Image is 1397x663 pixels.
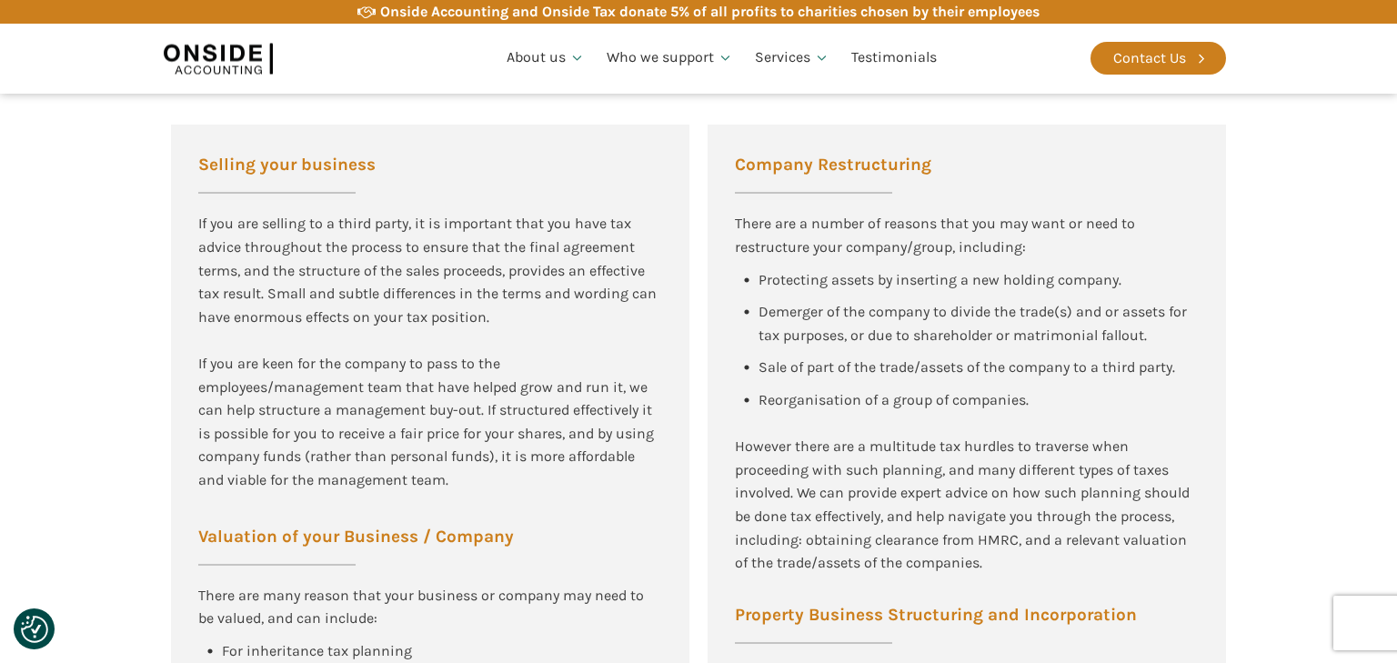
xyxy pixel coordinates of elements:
span: Sale of part of the trade/assets of the company to a third party. [759,358,1175,376]
div: Contact Us [1113,46,1186,70]
button: Consent Preferences [21,616,48,643]
div: There are a number of reasons that you may want or need to restructure your company/group, includ... [735,212,1199,258]
a: Services [744,27,840,89]
a: About us [496,27,596,89]
a: Who we support [596,27,744,89]
div: If you are selling to a third party, it is important that you have tax advice throughout the proc... [198,212,662,328]
span: Reorganisation of a group of companies. [759,391,1029,408]
span: Protecting assets by inserting a new holding company. [759,271,1121,288]
div: However there are a multitude tax hurdles to traverse when proceeding with such planning, and man... [735,435,1199,575]
div: If you are keen for the company to pass to the employees/management team that have helped grow an... [198,212,662,491]
span: Selling your business [198,156,376,174]
span: Company Restructuring [735,156,931,174]
a: Contact Us [1090,42,1226,75]
div: There are many reason that your business or company may need to be valued, and can include: [198,584,662,630]
div: For inheritance tax planning [222,639,412,663]
span: Property Business Structuring and Incorporation [735,607,1137,624]
span: Valuation of your Business / Company [198,528,514,546]
img: Onside Accounting [164,37,273,79]
span: Demerger of the company to divide the trade(s) and or assets for tax purposes, or due to sharehol... [759,303,1191,344]
img: Revisit consent button [21,616,48,643]
a: Testimonials [840,27,948,89]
